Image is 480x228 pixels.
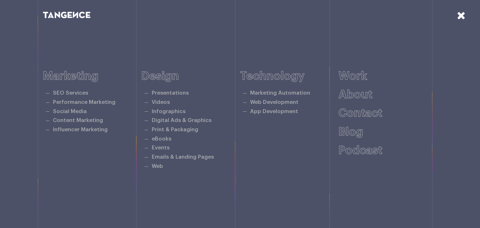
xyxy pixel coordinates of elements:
[152,118,211,123] a: Digital Ads & Graphics
[141,70,240,83] h6: Design
[240,70,339,83] h6: Technology
[152,127,198,132] a: Print & Packaging
[152,90,189,96] a: Presentations
[152,136,171,142] a: eBooks
[339,89,372,100] a: About
[152,100,170,105] a: Videos
[250,90,310,96] a: Marketing Automation
[53,109,87,114] a: Social Media
[152,145,169,150] a: Events
[339,145,382,156] a: Podcast
[53,100,115,105] a: Performance Marketing
[152,164,163,169] a: Web
[152,154,214,160] a: Emails & Landing Pages
[43,70,142,83] h6: Marketing
[339,107,382,119] a: Contact
[250,100,298,105] a: Web Development
[53,118,103,123] a: Content Marketing
[152,109,185,114] a: Infographics
[339,70,367,82] a: Work
[53,127,108,132] a: Influencer Marketing
[250,109,298,114] a: App Development
[339,126,363,138] a: Blog
[53,90,88,96] a: SEO Services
